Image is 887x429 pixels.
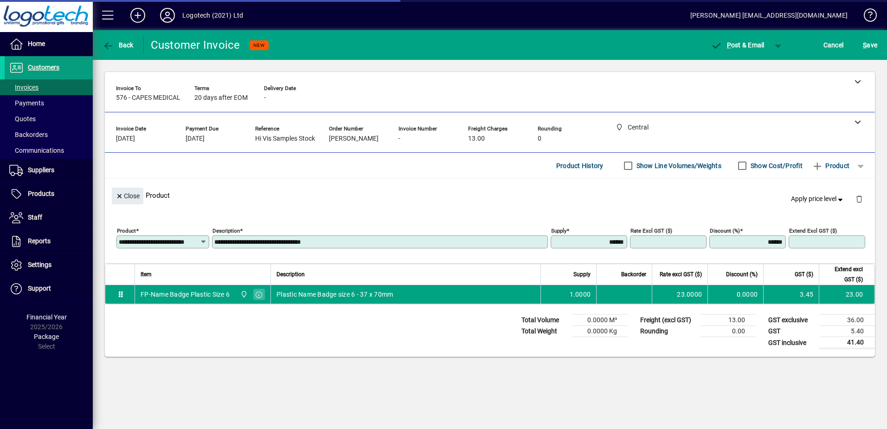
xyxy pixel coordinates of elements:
[630,227,672,234] mat-label: Rate excl GST ($)
[848,195,870,203] app-page-header-button: Delete
[789,227,837,234] mat-label: Extend excl GST ($)
[726,269,758,279] span: Discount (%)
[28,64,59,71] span: Customers
[573,269,591,279] span: Supply
[570,290,591,299] span: 1.0000
[9,115,36,123] span: Quotes
[117,227,136,234] mat-label: Product
[28,237,51,245] span: Reports
[635,161,721,170] label: Show Line Volumes/Weights
[5,79,93,95] a: Invoices
[863,38,877,52] span: ave
[109,191,146,200] app-page-header-button: Close
[5,143,93,158] a: Communications
[819,326,875,337] td: 5.40
[194,94,248,102] span: 20 days after EOM
[5,95,93,111] a: Payments
[764,337,819,349] td: GST inclusive
[701,326,756,337] td: 0.00
[9,131,48,138] span: Backorders
[636,326,701,337] td: Rounding
[141,269,152,279] span: Item
[857,2,875,32] a: Knowledge Base
[690,8,848,23] div: [PERSON_NAME] [EMAIL_ADDRESS][DOMAIN_NAME]
[255,135,315,143] span: Hi Vis Samples Stock
[100,37,136,53] button: Back
[276,290,393,299] span: Plastic Name Badge size 6 - 37 x 70mm
[151,38,240,52] div: Customer Invoice
[711,41,765,49] span: ost & Email
[848,188,870,210] button: Delete
[807,157,854,174] button: Product
[727,41,731,49] span: P
[264,94,266,102] span: -
[621,269,646,279] span: Backorder
[658,290,702,299] div: 23.0000
[93,37,144,53] app-page-header-button: Back
[5,230,93,253] a: Reports
[538,135,541,143] span: 0
[153,7,182,24] button: Profile
[105,178,875,212] div: Product
[764,326,819,337] td: GST
[791,194,845,204] span: Apply price level
[112,188,143,204] button: Close
[787,191,848,208] button: Apply price level
[399,135,400,143] span: -
[9,84,39,91] span: Invoices
[9,99,44,107] span: Payments
[28,261,51,268] span: Settings
[517,315,572,326] td: Total Volume
[5,206,93,229] a: Staff
[764,315,819,326] td: GST exclusive
[238,289,249,299] span: Central
[819,285,874,304] td: 23.00
[710,227,740,234] mat-label: Discount (%)
[701,315,756,326] td: 13.00
[141,290,230,299] div: FP-Name Badge Plastic Size 6
[116,188,140,204] span: Close
[553,157,607,174] button: Product History
[28,214,42,221] span: Staff
[123,7,153,24] button: Add
[572,326,628,337] td: 0.0000 Kg
[819,315,875,326] td: 36.00
[749,161,803,170] label: Show Cost/Profit
[707,285,763,304] td: 0.0000
[819,337,875,349] td: 41.40
[5,182,93,206] a: Products
[212,227,240,234] mat-label: Description
[551,227,566,234] mat-label: Supply
[34,333,59,340] span: Package
[556,158,604,173] span: Product History
[276,269,305,279] span: Description
[468,135,485,143] span: 13.00
[861,37,880,53] button: Save
[636,315,701,326] td: Freight (excl GST)
[823,38,844,52] span: Cancel
[706,37,769,53] button: Post & Email
[116,94,180,102] span: 576 - CAPES MEDICAL
[103,41,134,49] span: Back
[795,269,813,279] span: GST ($)
[5,277,93,300] a: Support
[825,264,863,285] span: Extend excl GST ($)
[821,37,846,53] button: Cancel
[812,158,849,173] span: Product
[5,253,93,277] a: Settings
[5,111,93,127] a: Quotes
[5,159,93,182] a: Suppliers
[28,40,45,47] span: Home
[28,166,54,174] span: Suppliers
[28,285,51,292] span: Support
[517,326,572,337] td: Total Weight
[116,135,135,143] span: [DATE]
[5,32,93,56] a: Home
[9,147,64,154] span: Communications
[863,41,867,49] span: S
[572,315,628,326] td: 0.0000 M³
[26,313,67,321] span: Financial Year
[763,285,819,304] td: 3.45
[5,127,93,143] a: Backorders
[329,135,379,143] span: [PERSON_NAME]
